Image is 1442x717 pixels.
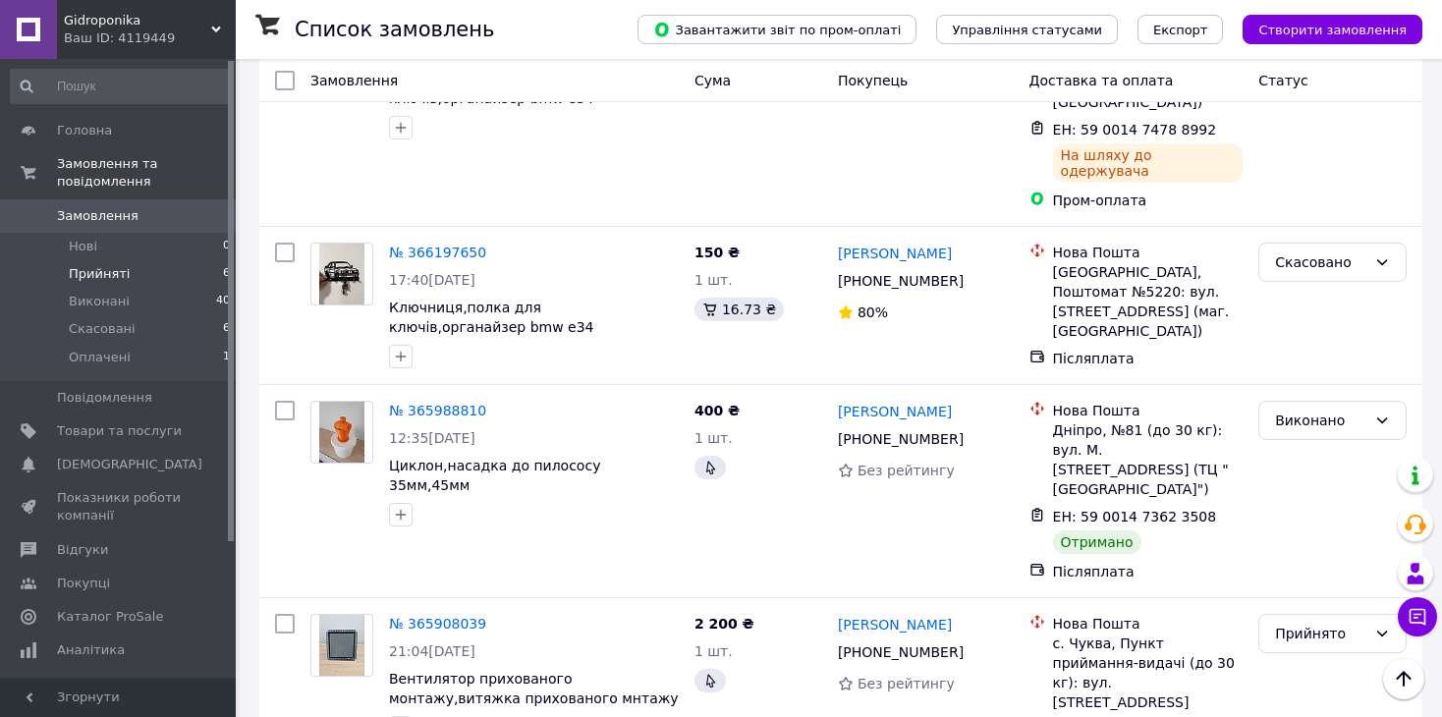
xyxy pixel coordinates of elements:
[389,671,679,706] a: Вентилятор прихованого монтажу,витяжка прихованого мнтажу
[1053,420,1244,499] div: Дніпро, №81 (до 30 кг): вул. М. [STREET_ADDRESS] (ТЦ "[GEOGRAPHIC_DATA]")
[694,73,731,88] span: Cума
[1275,623,1366,644] div: Прийнято
[310,401,373,464] a: Фото товару
[223,349,230,366] span: 1
[653,21,901,38] span: Завантажити звіт по пром-оплаті
[1053,143,1244,183] div: На шляху до одержувача
[838,244,952,263] a: [PERSON_NAME]
[834,425,968,453] div: [PHONE_NUMBER]
[57,389,152,407] span: Повідомлення
[1053,634,1244,712] div: с. Чуква, Пункт приймання-видачі (до 30 кг): вул. [STREET_ADDRESS]
[57,541,108,559] span: Відгуки
[389,403,486,418] a: № 365988810
[858,463,955,478] span: Без рейтингу
[834,638,968,666] div: [PHONE_NUMBER]
[936,15,1118,44] button: Управління статусами
[838,615,952,634] a: [PERSON_NAME]
[838,73,908,88] span: Покупець
[389,272,475,288] span: 17:40[DATE]
[1053,122,1217,138] span: ЕН: 59 0014 7478 8992
[64,12,211,29] span: Gidroponika
[319,402,365,463] img: Фото товару
[1398,597,1437,636] button: Чат з покупцем
[69,320,136,338] span: Скасовані
[952,23,1102,37] span: Управління статусами
[1153,23,1208,37] span: Експорт
[694,616,754,632] span: 2 200 ₴
[319,244,365,304] img: Фото товару
[1029,73,1174,88] span: Доставка та оплата
[57,641,125,659] span: Аналітика
[57,608,163,626] span: Каталог ProSale
[223,238,230,255] span: 0
[57,575,110,592] span: Покупці
[319,615,365,676] img: Фото товару
[1053,509,1217,524] span: ЕН: 59 0014 7362 3508
[389,616,486,632] a: № 365908039
[57,422,182,440] span: Товари та послуги
[389,458,600,493] a: Циклон,насадка до пилососу 35мм,45мм
[858,676,955,691] span: Без рейтингу
[69,238,97,255] span: Нові
[694,430,733,446] span: 1 шт.
[1223,21,1422,36] a: Створити замовлення
[64,29,236,47] div: Ваш ID: 4119449
[1053,243,1244,262] div: Нова Пошта
[57,207,139,225] span: Замовлення
[1258,73,1308,88] span: Статус
[223,265,230,283] span: 6
[1258,23,1407,37] span: Створити замовлення
[858,304,888,320] span: 80%
[694,272,733,288] span: 1 шт.
[57,675,182,710] span: Управління сайтом
[310,614,373,677] a: Фото товару
[1243,15,1422,44] button: Створити замовлення
[694,245,740,260] span: 150 ₴
[1137,15,1224,44] button: Експорт
[216,293,230,310] span: 40
[694,643,733,659] span: 1 шт.
[310,73,398,88] span: Замовлення
[1053,349,1244,368] div: Післяплата
[10,69,232,104] input: Пошук
[389,430,475,446] span: 12:35[DATE]
[1383,658,1424,699] button: Наверх
[69,293,130,310] span: Виконані
[1053,562,1244,581] div: Післяплата
[1053,530,1141,554] div: Отримано
[57,489,182,524] span: Показники роботи компанії
[57,456,202,473] span: [DEMOGRAPHIC_DATA]
[838,402,952,421] a: [PERSON_NAME]
[1275,251,1366,273] div: Скасовано
[310,243,373,305] a: Фото товару
[57,122,112,139] span: Головна
[1053,401,1244,420] div: Нова Пошта
[834,267,968,295] div: [PHONE_NUMBER]
[389,245,486,260] a: № 366197650
[295,18,494,41] h1: Список замовлень
[1053,191,1244,210] div: Пром-оплата
[1275,410,1366,431] div: Виконано
[69,265,130,283] span: Прийняті
[389,643,475,659] span: 21:04[DATE]
[57,155,236,191] span: Замовлення та повідомлення
[69,349,131,366] span: Оплачені
[389,300,594,335] a: Ключниця,полка для ключів,органайзер bmw e34
[694,403,740,418] span: 400 ₴
[223,320,230,338] span: 6
[1053,614,1244,634] div: Нова Пошта
[638,15,916,44] button: Завантажити звіт по пром-оплаті
[1053,262,1244,341] div: [GEOGRAPHIC_DATA], Поштомат №5220: вул. [STREET_ADDRESS] (маг. [GEOGRAPHIC_DATA])
[694,298,784,321] div: 16.73 ₴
